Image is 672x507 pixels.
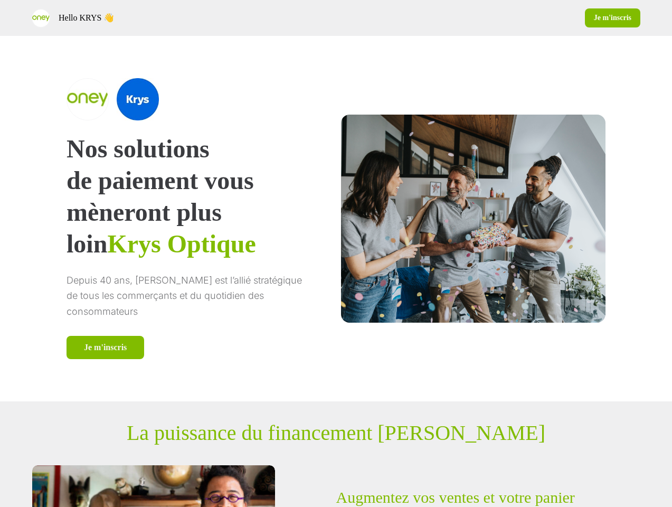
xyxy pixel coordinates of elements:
p: Depuis 40 ans, [PERSON_NAME] est l’allié stratégique de tous les commerçants et du quotidien des ... [67,273,311,319]
p: mèneront plus loin [67,196,311,260]
span: Krys Optique [107,230,255,258]
p: Hello KRYS 👋 [59,12,114,24]
a: Je m'inscris [67,336,144,359]
p: de paiement vous [67,165,311,196]
a: Je m'inscris [585,8,640,27]
p: La puissance du financement [PERSON_NAME] [127,420,545,445]
p: Nos solutions [67,133,311,165]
